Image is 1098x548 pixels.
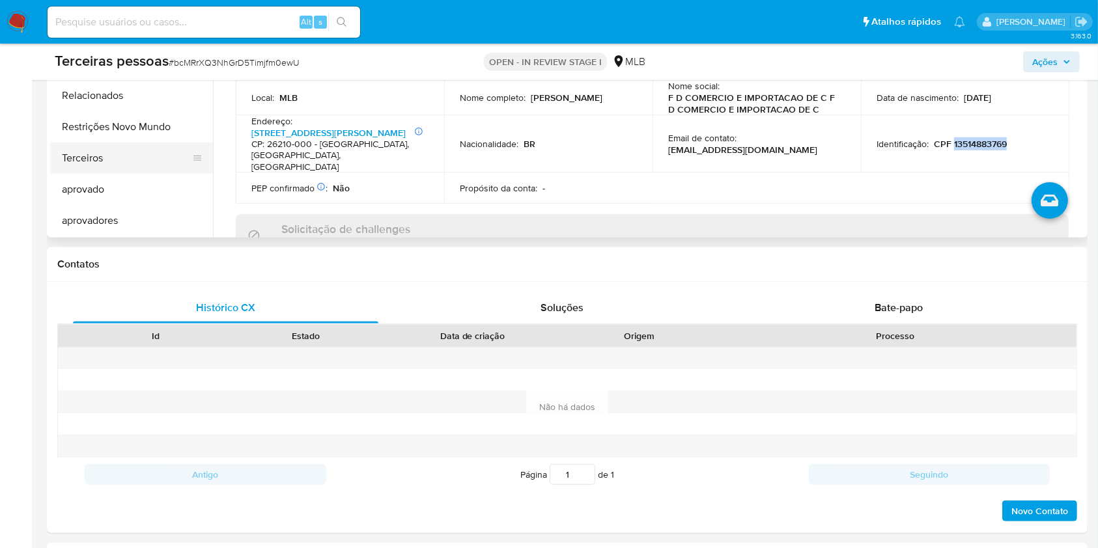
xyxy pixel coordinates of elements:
b: Terceiras pessoas [55,50,169,71]
a: Notificações [954,16,965,27]
p: [PERSON_NAME] [531,92,602,103]
span: s [318,16,322,28]
p: [DATE] [964,92,991,103]
h4: CP: 26210-000 - [GEOGRAPHIC_DATA], [GEOGRAPHIC_DATA], [GEOGRAPHIC_DATA] [251,139,423,173]
p: Nome completo : [460,92,526,103]
span: Histórico CX [196,300,255,315]
span: Alt [301,16,311,28]
span: Novo Contato [1011,502,1068,520]
p: Não [333,182,350,194]
button: Antigo [85,464,326,485]
button: aprovado [50,174,213,205]
div: MLB [612,55,645,69]
div: Id [90,329,222,342]
p: PEP confirmado : [251,182,328,194]
button: Relacionados [50,80,213,111]
button: Restrições Novo Mundo [50,111,213,143]
p: F D COMERCIO E IMPORTACAO DE C F D COMERCIO E IMPORTACAO DE C [668,92,840,115]
div: Origem [573,329,705,342]
span: Ações [1032,51,1058,72]
p: Identificação : [877,138,929,150]
span: Soluções [541,300,584,315]
a: [STREET_ADDRESS][PERSON_NAME] [251,126,406,139]
span: Página de [520,464,614,485]
p: Nome social : [668,80,720,92]
span: Atalhos rápidos [871,15,941,29]
span: # bcMRrXQ3NhGrD5Timjfm0ewU [169,56,300,69]
p: MLB [279,92,298,103]
h3: Solicitação de challenges [281,222,410,236]
span: 1 [611,468,614,481]
p: Nacionalidade : [460,138,518,150]
p: CPF 13514883769 [934,138,1007,150]
button: aprovadores [50,205,213,236]
p: BR [524,138,535,150]
span: Bate-papo [875,300,923,315]
p: Data de nascimento : [877,92,959,103]
p: Propósito da conta : [460,182,537,194]
div: Estado [240,329,373,342]
p: [EMAIL_ADDRESS][DOMAIN_NAME] [668,144,817,156]
div: Solicitação de challengesSem dados [236,214,1069,256]
div: Data de criação [390,329,555,342]
a: Sair [1075,15,1088,29]
p: - [542,182,545,194]
button: search-icon [328,13,355,31]
button: Novo Contato [1002,500,1077,521]
button: Seguindo [809,464,1050,485]
button: Terceiros [50,143,203,174]
p: Sem dados [281,236,410,249]
p: Local : [251,92,274,103]
input: Pesquise usuários ou casos... [48,14,360,31]
p: Endereço : [251,115,292,127]
button: Ações [1023,51,1080,72]
div: Processo [724,329,1067,342]
h1: Contatos [57,258,1077,271]
p: OPEN - IN REVIEW STAGE I [484,53,607,71]
p: Email de contato : [668,132,737,144]
span: 3.163.0 [1071,31,1091,41]
p: magno.ferreira@mercadopago.com.br [996,16,1070,28]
